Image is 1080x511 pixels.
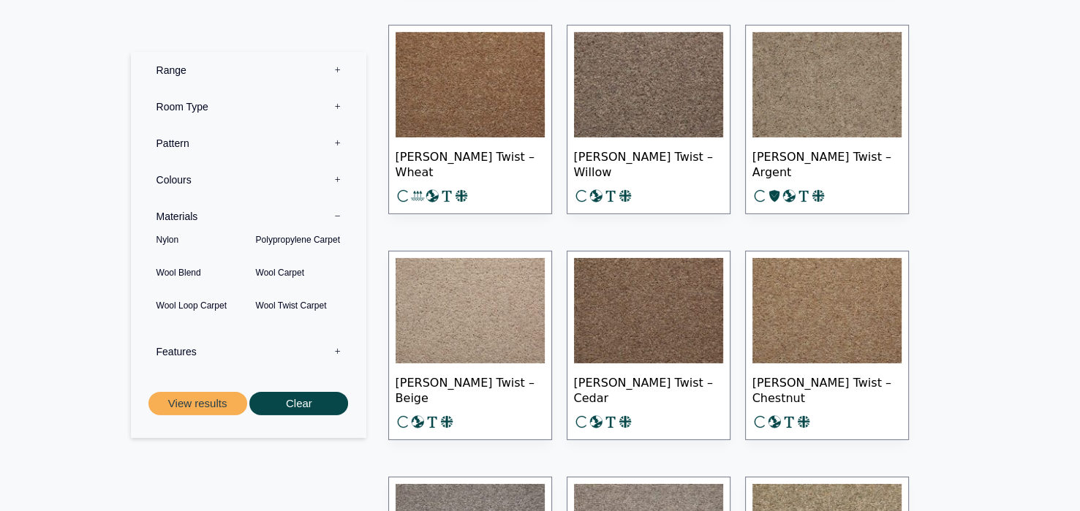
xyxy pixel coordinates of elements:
[574,32,723,137] img: Tomkinson Twist Willow
[142,333,355,369] label: Features
[752,137,902,189] span: [PERSON_NAME] Twist – Argent
[567,251,730,440] a: [PERSON_NAME] Twist – Cedar
[388,251,552,440] a: [PERSON_NAME] Twist – Beige
[574,363,723,415] span: [PERSON_NAME] Twist – Cedar
[142,124,355,161] label: Pattern
[396,137,545,189] span: [PERSON_NAME] Twist – Wheat
[745,251,909,440] a: [PERSON_NAME] Twist – Chestnut
[249,391,348,415] button: Clear
[142,51,355,88] label: Range
[574,258,723,363] img: Tomkinson Twist - Cedar
[388,25,552,214] a: [PERSON_NAME] Twist – Wheat
[148,391,247,415] button: View results
[396,32,545,137] img: Tomkinson Twist - Wheat
[745,25,909,214] a: [PERSON_NAME] Twist – Argent
[142,161,355,197] label: Colours
[752,363,902,415] span: [PERSON_NAME] Twist – Chestnut
[567,25,730,214] a: [PERSON_NAME] Twist – Willow
[574,137,723,189] span: [PERSON_NAME] Twist – Willow
[142,88,355,124] label: Room Type
[396,363,545,415] span: [PERSON_NAME] Twist – Beige
[142,197,355,234] label: Materials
